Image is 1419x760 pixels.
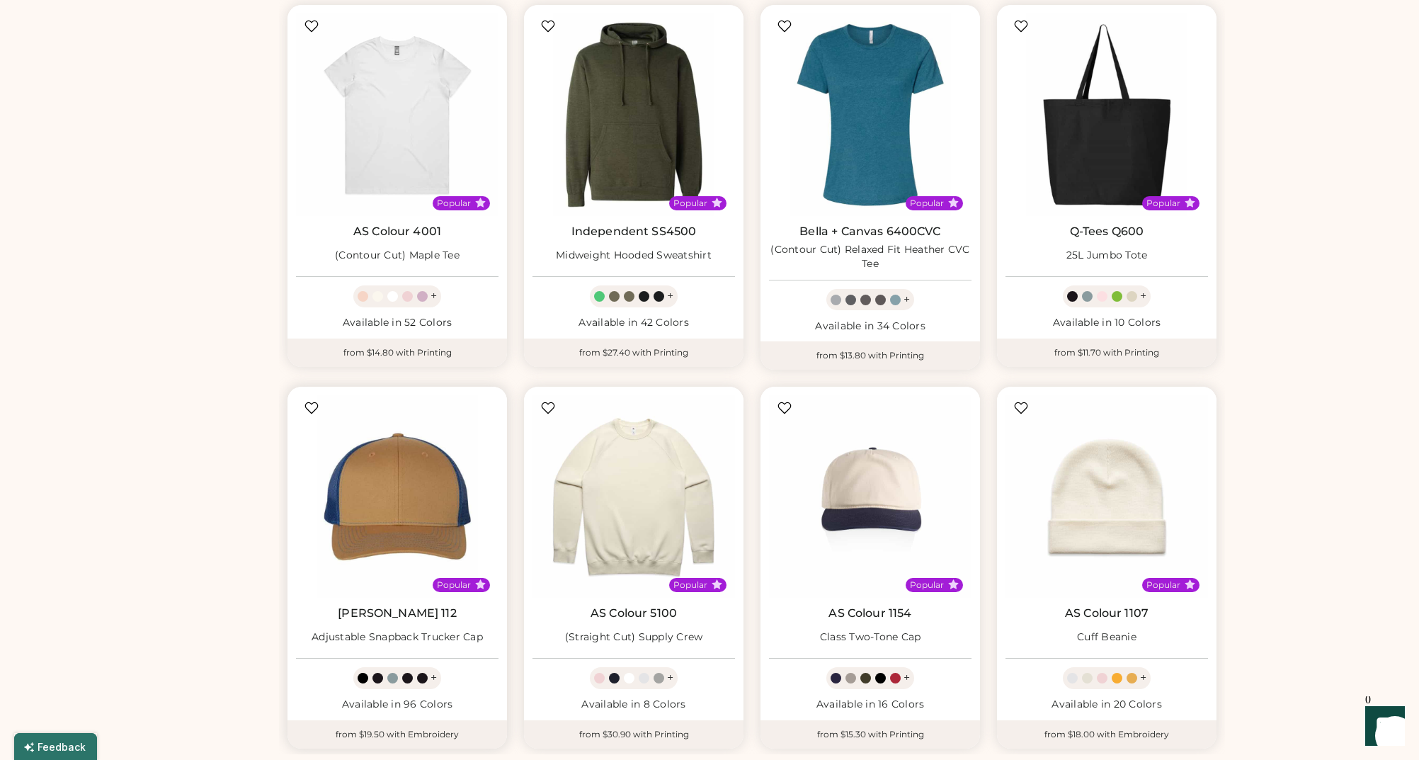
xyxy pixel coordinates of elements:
[532,698,735,712] div: Available in 8 Colors
[769,319,971,334] div: Available in 34 Colors
[997,339,1216,367] div: from $11.70 with Printing
[904,670,910,686] div: +
[667,670,673,686] div: +
[948,198,959,208] button: Popular Style
[1140,288,1146,304] div: +
[335,249,460,263] div: (Contour Cut) Maple Tee
[1352,696,1413,757] iframe: Front Chat
[760,341,980,370] div: from $13.80 with Printing
[437,198,471,209] div: Popular
[532,395,735,598] img: AS Colour 5100 (Straight Cut) Supply Crew
[1070,225,1144,239] a: Q-Tees Q600
[532,316,735,330] div: Available in 42 Colors
[437,579,471,591] div: Popular
[712,579,722,590] button: Popular Style
[997,720,1216,749] div: from $18.00 with Embroidery
[769,698,971,712] div: Available in 16 Colors
[296,316,498,330] div: Available in 52 Colors
[1140,670,1146,686] div: +
[769,243,971,271] div: (Contour Cut) Relaxed Fit Heather CVC Tee
[296,698,498,712] div: Available in 96 Colors
[1005,395,1208,598] img: AS Colour 1107 Cuff Beanie
[1146,579,1180,591] div: Popular
[673,198,707,209] div: Popular
[338,606,457,620] a: [PERSON_NAME] 112
[1185,579,1195,590] button: Popular Style
[667,288,673,304] div: +
[910,198,944,209] div: Popular
[312,630,483,645] div: Adjustable Snapback Trucker Cap
[1005,13,1208,216] img: Q-Tees Q600 25L Jumbo Tote
[524,720,743,749] div: from $30.90 with Printing
[1146,198,1180,209] div: Popular
[524,339,743,367] div: from $27.40 with Printing
[948,579,959,590] button: Popular Style
[287,720,507,749] div: from $19.50 with Embroidery
[565,630,703,645] div: (Straight Cut) Supply Crew
[712,198,722,208] button: Popular Style
[1077,630,1136,645] div: Cuff Beanie
[296,13,498,216] img: AS Colour 4001 (Contour Cut) Maple Tee
[1005,698,1208,712] div: Available in 20 Colors
[1005,316,1208,330] div: Available in 10 Colors
[1066,249,1148,263] div: 25L Jumbo Tote
[556,249,712,263] div: Midweight Hooded Sweatshirt
[353,225,441,239] a: AS Colour 4001
[591,606,677,620] a: AS Colour 5100
[296,395,498,598] img: Richardson 112 Adjustable Snapback Trucker Cap
[904,292,910,307] div: +
[910,579,944,591] div: Popular
[828,606,911,620] a: AS Colour 1154
[760,720,980,749] div: from $15.30 with Printing
[532,13,735,216] img: Independent Trading Co. SS4500 Midweight Hooded Sweatshirt
[475,198,486,208] button: Popular Style
[571,225,697,239] a: Independent SS4500
[287,339,507,367] div: from $14.80 with Printing
[799,225,940,239] a: Bella + Canvas 6400CVC
[769,13,971,216] img: BELLA + CANVAS 6400CVC (Contour Cut) Relaxed Fit Heather CVC Tee
[1185,198,1195,208] button: Popular Style
[673,579,707,591] div: Popular
[1065,606,1149,620] a: AS Colour 1107
[475,579,486,590] button: Popular Style
[820,630,921,645] div: Class Two-Tone Cap
[431,670,437,686] div: +
[431,288,437,304] div: +
[769,395,971,598] img: AS Colour 1154 Class Two-Tone Cap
